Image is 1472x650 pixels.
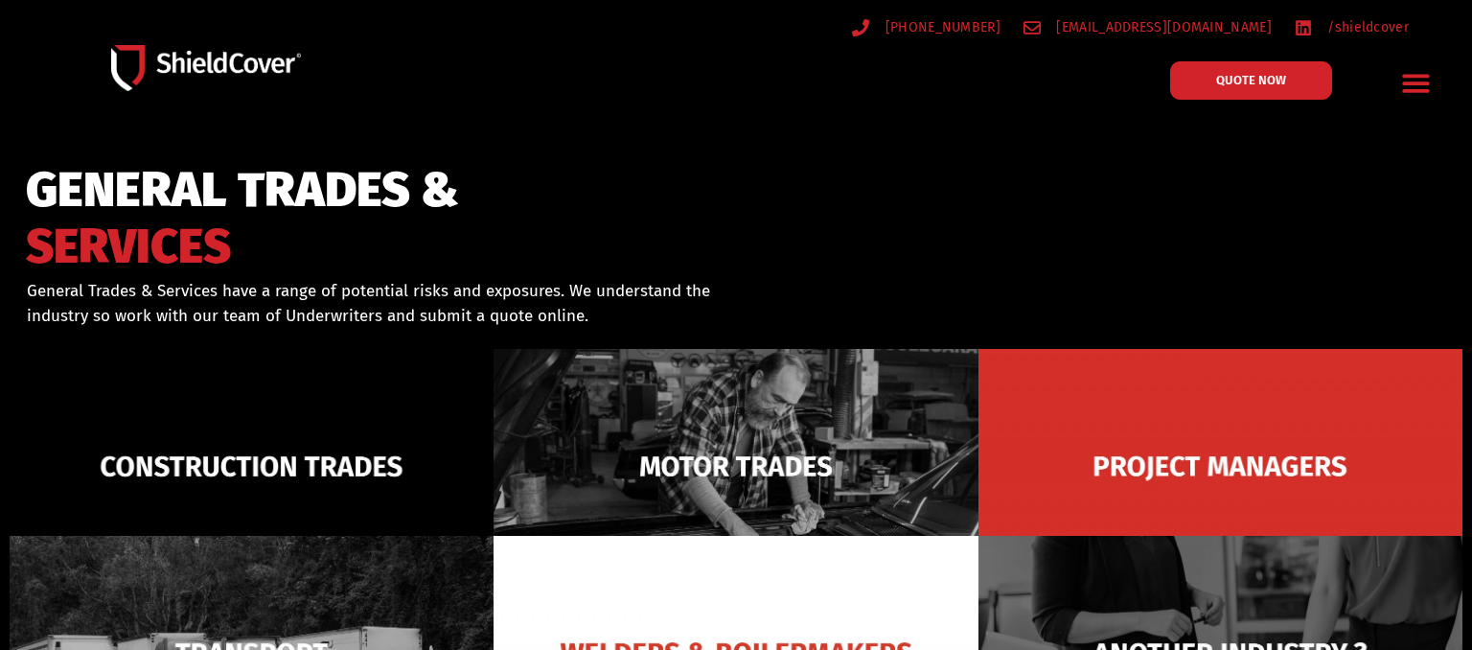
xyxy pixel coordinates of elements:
a: QUOTE NOW [1170,61,1332,100]
a: /shieldcover [1295,15,1409,39]
span: QUOTE NOW [1216,74,1286,86]
a: [PHONE_NUMBER] [852,15,1000,39]
img: Shield-Cover-Underwriting-Australia-logo-full [111,45,301,91]
p: General Trades & Services have a range of potential risks and exposures. We understand the indust... [27,279,712,328]
span: GENERAL TRADES & [26,171,459,210]
span: /shieldcover [1322,15,1409,39]
div: Menu Toggle [1394,60,1439,105]
a: [EMAIL_ADDRESS][DOMAIN_NAME] [1023,15,1272,39]
span: [PHONE_NUMBER] [881,15,1000,39]
span: [EMAIL_ADDRESS][DOMAIN_NAME] [1051,15,1271,39]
